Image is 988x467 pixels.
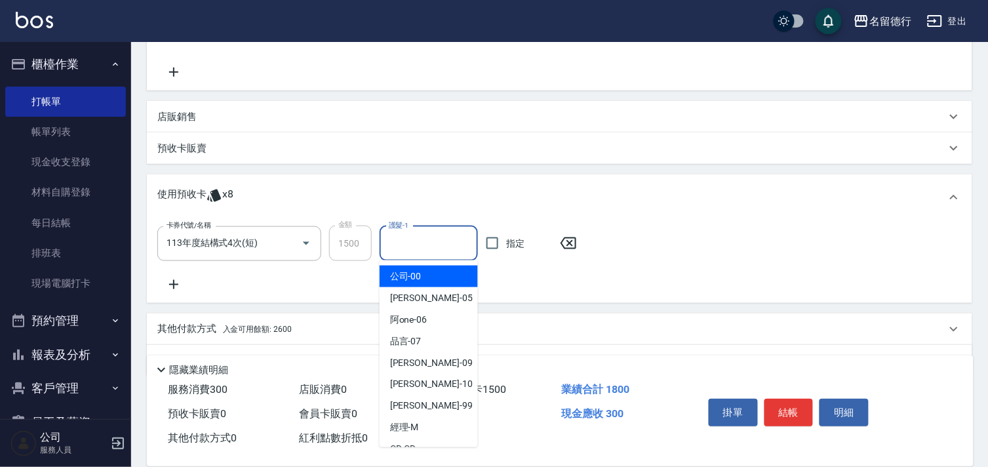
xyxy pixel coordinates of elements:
[157,354,207,368] p: 備註及來源
[147,101,972,132] div: 店販銷售
[157,110,197,124] p: 店販銷售
[338,220,352,230] label: 金額
[561,407,623,420] span: 現金應收 300
[157,322,292,336] p: 其他付款方式
[168,383,227,396] span: 服務消費 300
[147,314,972,345] div: 其他付款方式入金可用餘額: 2600
[223,325,292,334] span: 入金可用餘額: 2600
[390,291,473,305] span: [PERSON_NAME] -05
[5,117,126,147] a: 帳單列表
[922,9,972,33] button: 登出
[5,238,126,268] a: 排班表
[389,220,408,230] label: 護髮-1
[157,188,207,207] p: 使用預收卡
[390,313,427,327] span: 阿one -06
[296,233,317,254] button: Open
[299,407,357,420] span: 會員卡販賣 0
[5,338,126,372] button: 報表及分析
[390,378,473,392] span: [PERSON_NAME] -10
[709,399,758,426] button: 掛單
[506,237,524,251] span: 指定
[869,13,911,30] div: 名留德行
[5,47,126,81] button: 櫃檯作業
[390,335,422,348] span: 品言 -07
[390,270,422,283] span: 公司 -00
[764,399,814,426] button: 結帳
[168,432,237,444] span: 其他付款方式 0
[157,142,207,155] p: 預收卡販賣
[820,399,869,426] button: 明細
[147,174,972,220] div: 使用預收卡x8
[5,147,126,177] a: 現金收支登錄
[5,177,126,207] a: 材料自購登錄
[40,444,107,456] p: 服務人員
[5,268,126,298] a: 現場電腦打卡
[390,421,419,435] span: 經理 -M
[5,304,126,338] button: 預約管理
[40,431,107,444] h5: 公司
[561,383,629,396] span: 業績合計 1800
[168,407,226,420] span: 預收卡販賣 0
[147,132,972,164] div: 預收卡販賣
[5,208,126,238] a: 每日結帳
[5,371,126,405] button: 客戶管理
[5,87,126,117] a: 打帳單
[848,8,917,35] button: 名留德行
[816,8,842,34] button: save
[5,405,126,439] button: 員工及薪資
[390,356,473,370] span: [PERSON_NAME] -09
[390,443,416,457] span: CD -CD
[167,220,210,230] label: 卡券代號/名稱
[299,383,347,396] span: 店販消費 0
[169,363,228,377] p: 隱藏業績明細
[390,399,473,413] span: [PERSON_NAME] -99
[10,430,37,457] img: Person
[16,12,53,28] img: Logo
[299,432,368,444] span: 紅利點數折抵 0
[222,188,233,207] span: x8
[147,345,972,376] div: 備註及來源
